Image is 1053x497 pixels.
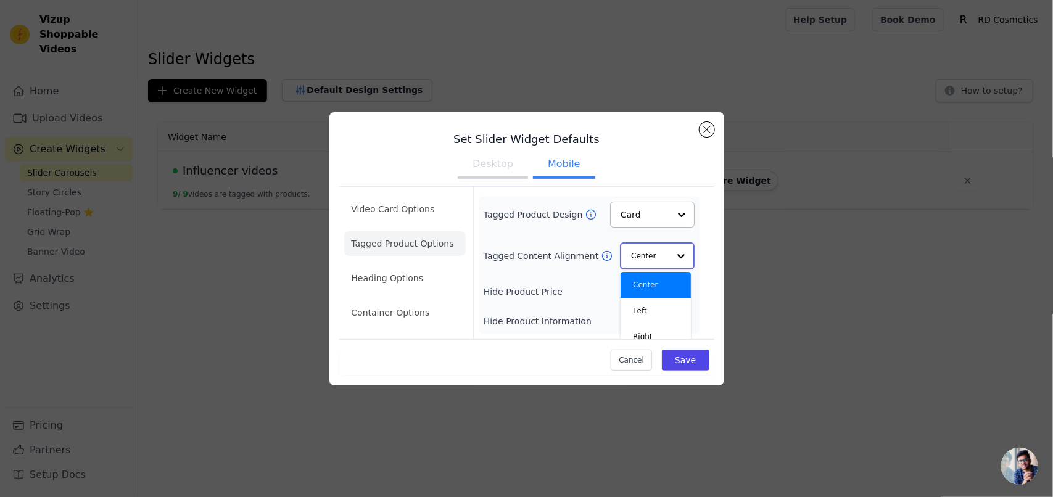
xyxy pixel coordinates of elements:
label: Hide Product Information [484,315,624,327]
button: Desktop [458,152,528,179]
h3: Set Slider Widget Defaults [339,132,714,147]
div: Left [621,298,691,324]
label: Tagged Content Alignment [484,250,601,262]
div: Center [621,272,691,298]
label: Hide Product Price [484,285,624,298]
div: Open chat [1001,448,1038,485]
button: Close modal [700,122,714,137]
li: Video Card Options [344,197,466,221]
div: Right [621,324,691,350]
button: Save [662,350,709,371]
li: Tagged Product Options [344,231,466,256]
button: Cancel [611,350,652,371]
button: Mobile [533,152,595,179]
label: Tagged Product Design [484,208,585,221]
li: Container Options [344,300,466,325]
li: Heading Options [344,266,466,290]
